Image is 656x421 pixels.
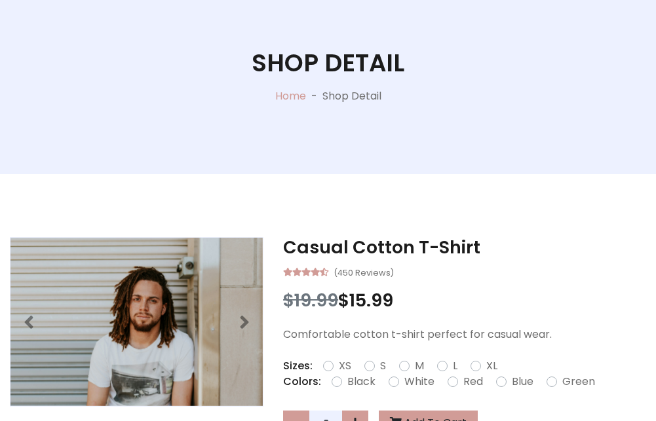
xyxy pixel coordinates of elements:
h3: $ [283,290,646,311]
span: 15.99 [349,288,393,312]
span: $19.99 [283,288,338,312]
label: Green [562,374,595,390]
p: - [306,88,322,104]
label: XS [339,358,351,374]
label: L [453,358,457,374]
label: Black [347,374,376,390]
a: Home [275,88,306,103]
h1: Shop Detail [252,48,404,77]
p: Sizes: [283,358,313,374]
p: Shop Detail [322,88,381,104]
p: Comfortable cotton t-shirt perfect for casual wear. [283,327,646,342]
label: M [415,358,424,374]
label: White [404,374,434,390]
small: (450 Reviews) [334,264,394,280]
p: Colors: [283,374,321,390]
label: Red [463,374,483,390]
label: S [380,358,386,374]
img: Image [10,238,263,406]
label: Blue [512,374,533,390]
h3: Casual Cotton T-Shirt [283,237,646,258]
label: XL [486,358,497,374]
